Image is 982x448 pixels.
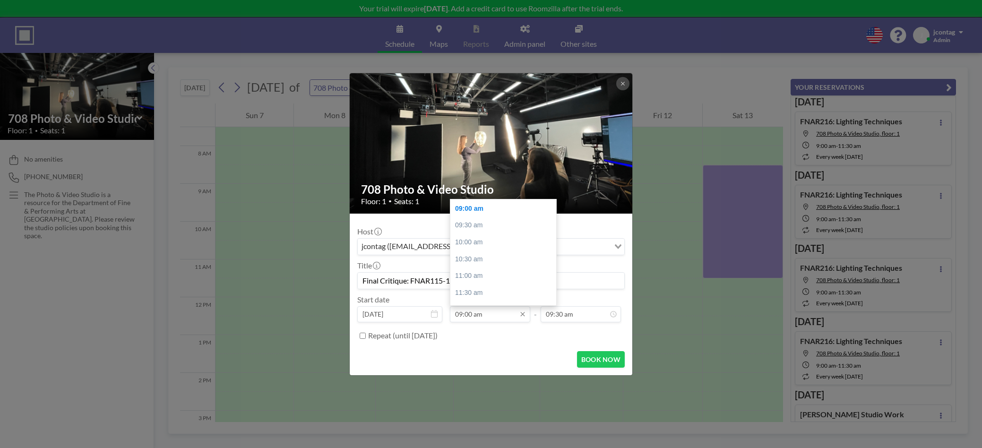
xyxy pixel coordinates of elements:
div: 11:00 am [450,267,559,284]
button: BOOK NOW [577,351,625,368]
div: 10:30 am [450,251,559,268]
div: 09:30 am [450,217,559,234]
div: 11:30 am [450,284,559,302]
label: Title [357,261,379,270]
input: jcontag's reservation [358,273,624,289]
span: - [534,298,537,319]
span: Floor: 1 [361,197,386,206]
div: 12:00 pm [450,301,559,318]
input: Search for option [520,241,609,253]
h2: 708 Photo & Video Studio [361,182,622,197]
div: 10:00 am [450,234,559,251]
span: Seats: 1 [394,197,419,206]
label: Host [357,227,381,236]
span: • [388,198,392,205]
div: 09:00 am [450,200,559,217]
div: Search for option [358,239,624,255]
label: Start date [357,295,389,304]
img: 537.jpg [350,63,633,223]
label: Repeat (until [DATE]) [368,331,438,340]
span: jcontag ([EMAIL_ADDRESS][DOMAIN_NAME]) [360,241,519,253]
